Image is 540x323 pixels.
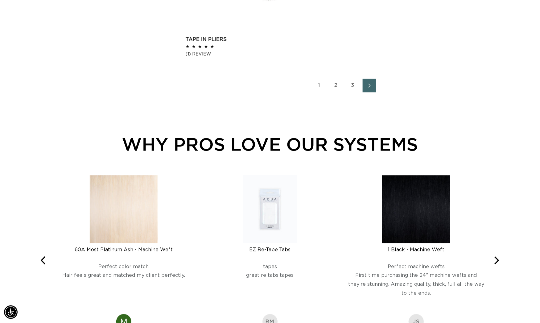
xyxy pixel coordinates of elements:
[348,263,484,270] div: Perfect machine wefts
[348,246,484,253] div: 1 Black - Machine Weft
[346,79,360,92] a: Page 3
[37,254,51,267] button: Previous
[348,271,484,314] div: First time purchasing the 24” machine wefts and they’re stunning. Amazing quality, thick, full al...
[56,263,192,270] div: Perfect color match
[202,246,338,253] div: EZ Re-Tape Tabs
[4,305,18,319] div: Accessibility Menu
[363,79,376,92] a: Next page
[90,175,158,243] img: 60A Most Platinum Ash - Machine Weft
[489,254,503,267] button: Next
[56,246,192,253] div: 60A Most Platinum Ash - Machine Weft
[37,130,503,157] div: WHY PROS LOVE OUR SYSTEMS
[382,175,450,243] img: 1 Black - Machine Weft
[509,293,540,323] iframe: Chat Widget
[243,175,297,243] img: EZ Re-Tape Tabs
[202,263,338,270] div: tapes
[56,241,192,252] a: 60A Most Platinum Ash - Machine Weft
[56,271,192,314] div: Hair feels great and matched my client perfectly.
[329,79,343,92] a: Page 2
[186,35,281,43] a: Tape In Pliers
[186,79,503,92] nav: Pagination
[202,271,338,314] div: great re tabs tapes
[313,79,326,92] a: Page 1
